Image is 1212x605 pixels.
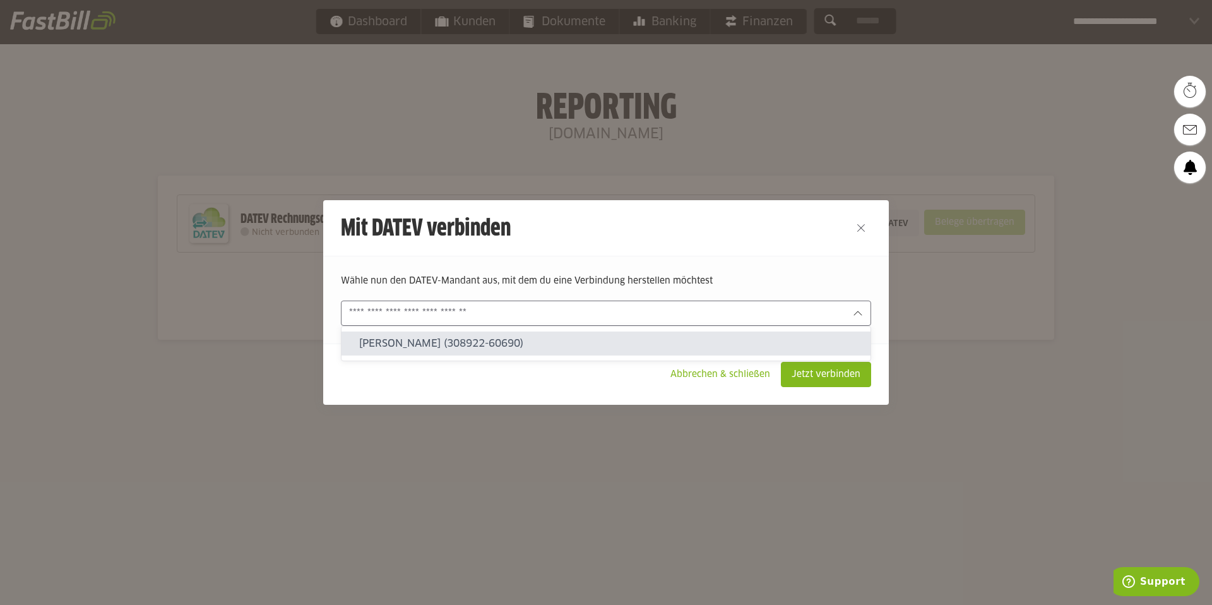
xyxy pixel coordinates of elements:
[660,362,781,387] sl-button: Abbrechen & schließen
[1114,567,1199,599] iframe: Öffnet ein Widget, in dem Sie weitere Informationen finden
[341,274,871,288] p: Wähle nun den DATEV-Mandant aus, mit dem du eine Verbindung herstellen möchtest
[342,332,870,356] sl-option: [PERSON_NAME] (308922-60690)
[781,362,871,387] sl-button: Jetzt verbinden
